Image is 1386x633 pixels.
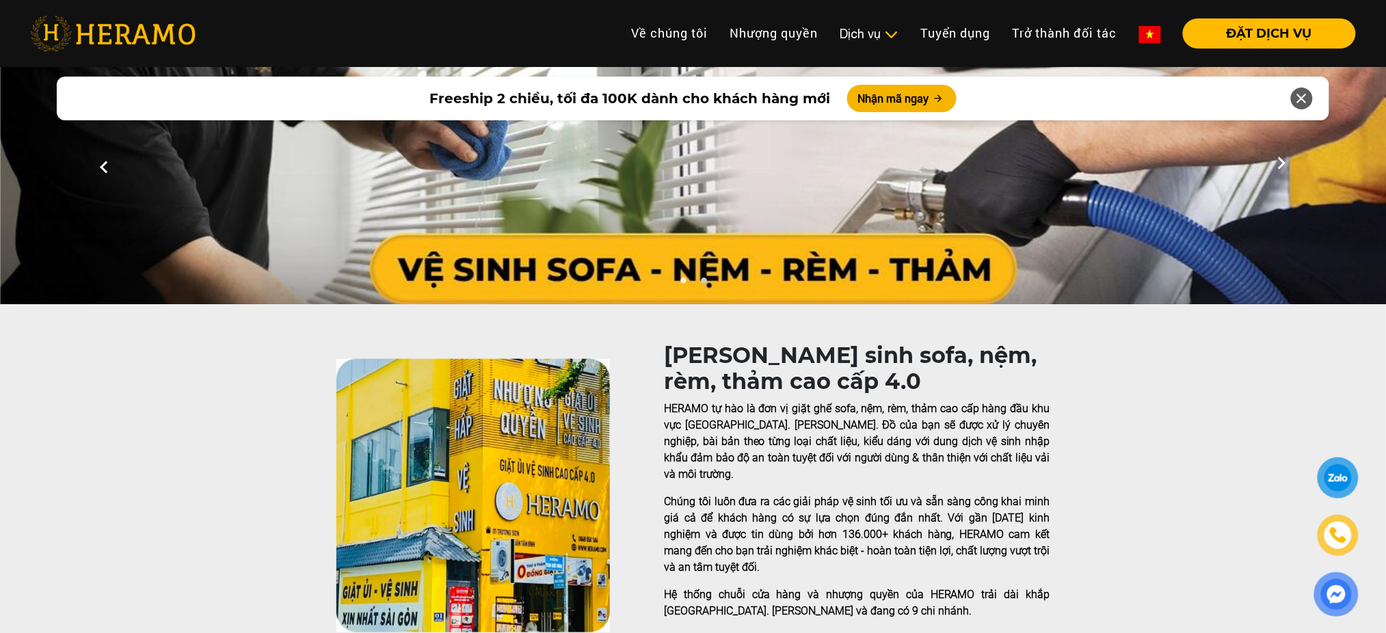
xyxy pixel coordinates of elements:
[1172,27,1356,40] a: ĐẶT DỊCH VỤ
[1139,26,1161,43] img: vn-flag.png
[847,85,957,112] button: Nhận mã ngay
[665,401,1050,483] p: HERAMO tự hào là đơn vị giặt ghế sofa, nệm, rèm, thảm cao cấp hàng đầu khu vực [GEOGRAPHIC_DATA]....
[1183,18,1356,49] button: ĐẶT DỊCH VỤ
[430,88,831,109] span: Freeship 2 chiều, tối đa 100K dành cho khách hàng mới
[336,359,610,632] img: heramo-quality-banner
[1002,18,1128,48] a: Trở thành đối tác
[697,277,710,291] button: 2
[840,25,898,43] div: Dịch vụ
[665,342,1050,395] h1: [PERSON_NAME] sinh sofa, nệm, rèm, thảm cao cấp 4.0
[665,494,1050,576] p: Chúng tôi luôn đưa ra các giải pháp vệ sinh tối ưu và sẵn sàng công khai minh giá cả để khách hàn...
[719,18,829,48] a: Nhượng quyền
[1319,516,1357,554] a: phone-icon
[665,587,1050,619] p: Hệ thống chuỗi cửa hàng và nhượng quyền của HERAMO trải dài khắp [GEOGRAPHIC_DATA]. [PERSON_NAME]...
[676,277,690,291] button: 1
[1329,526,1347,545] img: phone-icon
[30,16,196,51] img: heramo-logo.png
[620,18,719,48] a: Về chúng tôi
[909,18,1002,48] a: Tuyển dụng
[884,28,898,42] img: subToggleIcon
